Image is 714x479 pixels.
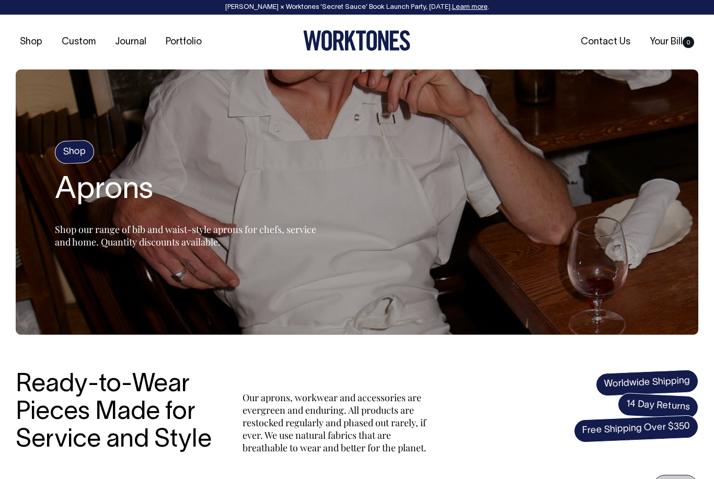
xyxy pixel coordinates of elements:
[646,33,698,51] a: Your Bill0
[10,4,704,11] div: [PERSON_NAME] × Worktones ‘Secret Sauce’ Book Launch Party, [DATE]. .
[16,33,47,51] a: Shop
[55,174,316,207] h1: Aprons
[573,415,699,443] span: Free Shipping Over $350
[577,33,635,51] a: Contact Us
[16,371,220,454] h3: Ready-to-Wear Pieces Made for Service and Style
[595,369,699,396] span: Worldwide Shipping
[162,33,206,51] a: Portfolio
[617,392,699,419] span: 14 Day Returns
[452,4,488,10] a: Learn more
[683,37,694,48] span: 0
[111,33,151,51] a: Journal
[55,223,316,248] span: Shop our range of bib and waist-style aprons for chefs, service and home. Quantity discounts avai...
[57,33,100,51] a: Custom
[243,391,431,454] p: Our aprons, workwear and accessories are evergreen and enduring. All products are restocked regul...
[54,140,95,165] h4: Shop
